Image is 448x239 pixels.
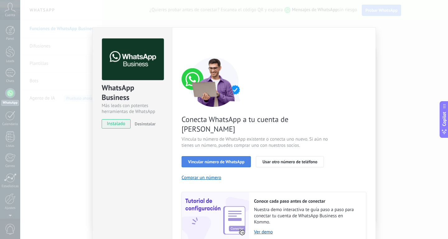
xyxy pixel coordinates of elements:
a: Ver demo [254,229,360,235]
button: Desinstalar [132,119,155,129]
img: connect number [182,57,247,107]
span: instalado [102,119,130,129]
img: logo_main.png [102,38,164,80]
span: Vincula tu número de WhatsApp existente o conecta uno nuevo. Si aún no tienes un número, puedes c... [182,136,330,149]
h2: Conoce cada paso antes de conectar [254,198,360,204]
span: Usar otro número de teléfono [262,160,317,164]
button: Comprar un número [182,175,221,181]
button: Vincular número de WhatsApp [182,156,251,167]
button: Usar otro número de teléfono [256,156,324,167]
span: Vincular número de WhatsApp [188,160,244,164]
span: Nuestra demo interactiva te guía paso a paso para conectar tu cuenta de WhatsApp Business en Kommo. [254,207,360,225]
div: Más leads con potentes herramientas de WhatsApp [102,103,163,115]
div: WhatsApp Business [102,83,163,103]
span: Copilot [441,112,447,126]
span: Desinstalar [135,121,155,127]
span: Conecta WhatsApp a tu cuenta de [PERSON_NAME] [182,115,330,134]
